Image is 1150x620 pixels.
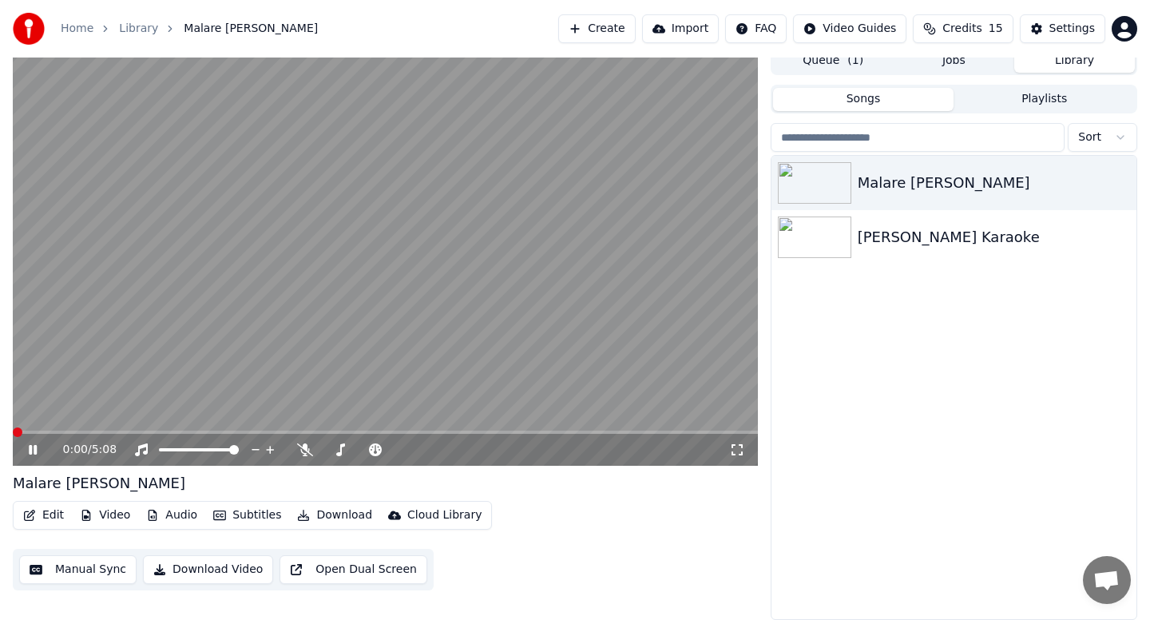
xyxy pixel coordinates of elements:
[280,555,427,584] button: Open Dual Screen
[13,13,45,45] img: youka
[63,442,101,458] div: /
[858,172,1130,194] div: Malare [PERSON_NAME]
[19,555,137,584] button: Manual Sync
[207,504,287,527] button: Subtitles
[847,53,863,69] span: ( 1 )
[773,50,894,73] button: Queue
[1020,14,1105,43] button: Settings
[184,21,318,37] span: Malare [PERSON_NAME]
[119,21,158,37] a: Library
[773,88,954,111] button: Songs
[1014,50,1135,73] button: Library
[954,88,1135,111] button: Playlists
[73,504,137,527] button: Video
[793,14,906,43] button: Video Guides
[1083,556,1131,604] a: Open chat
[894,50,1014,73] button: Jobs
[17,504,70,527] button: Edit
[913,14,1013,43] button: Credits15
[1049,21,1095,37] div: Settings
[558,14,636,43] button: Create
[942,21,981,37] span: Credits
[407,507,482,523] div: Cloud Library
[858,226,1130,248] div: [PERSON_NAME] Karaoke
[61,21,318,37] nav: breadcrumb
[92,442,117,458] span: 5:08
[291,504,379,527] button: Download
[63,442,88,458] span: 0:00
[61,21,93,37] a: Home
[989,21,1003,37] span: 15
[642,14,719,43] button: Import
[143,555,273,584] button: Download Video
[140,504,204,527] button: Audio
[13,472,185,495] div: Malare [PERSON_NAME]
[725,14,787,43] button: FAQ
[1078,129,1101,145] span: Sort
